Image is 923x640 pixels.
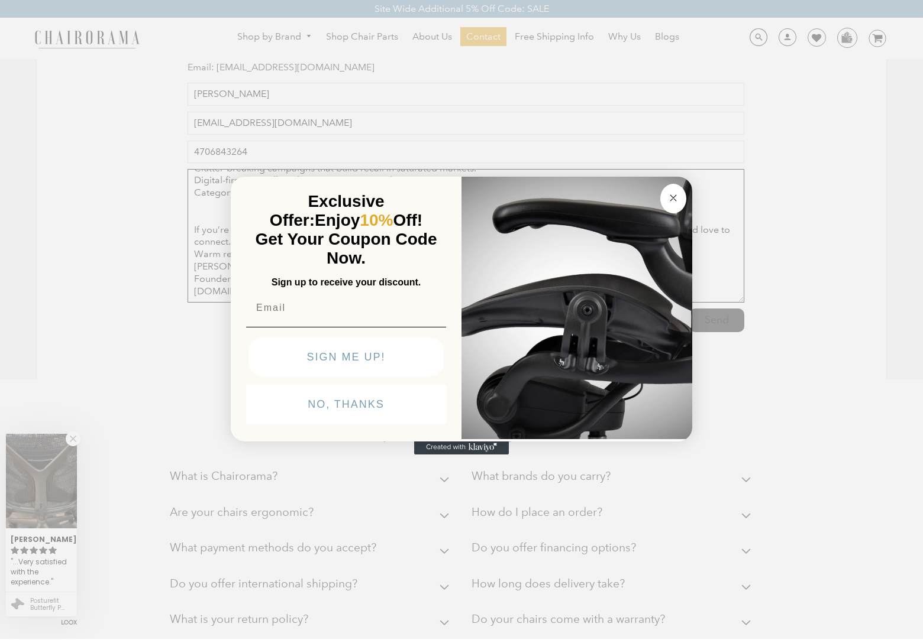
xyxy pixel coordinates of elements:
h1: Your connection needs to be verified before you can proceed [21,24,180,72]
span: Get Your Coupon Code Now. [256,230,437,267]
button: SIGN ME UP! [248,337,444,376]
button: NO, THANKS [246,385,446,424]
input: Email [246,296,446,320]
img: 92d77583-a095-41f6-84e7-858462e0427a.jpeg [461,174,692,439]
span: Exclusive Offer: [270,192,385,229]
span: Sign up to receive your discount. [272,277,421,287]
span: 10% [360,211,393,229]
span: Enjoy Off! [315,211,422,229]
img: underline [246,327,446,327]
a: Created with Klaviyo - opens in a new tab [414,440,509,454]
button: Close dialog [660,184,686,213]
